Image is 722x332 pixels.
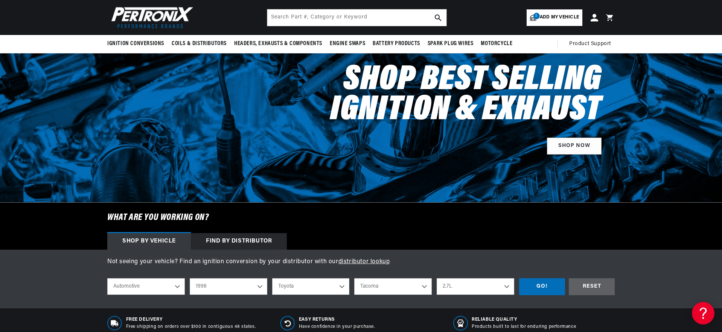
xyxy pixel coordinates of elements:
img: Pertronix [107,5,194,30]
span: Engine Swaps [330,40,365,48]
span: 2 [533,13,540,19]
span: Add my vehicle [540,14,579,21]
span: Ignition Conversions [107,40,164,48]
h6: What are you working on? [88,203,634,233]
summary: Engine Swaps [326,35,369,53]
p: Free shipping on orders over $100 in contiguous 48 states. [126,324,256,330]
div: RESET [569,278,615,295]
p: Products built to last for enduring performance [472,324,576,330]
span: Motorcycle [481,40,512,48]
span: Headers, Exhausts & Components [234,40,322,48]
span: RELIABLE QUALITY [472,317,576,323]
a: SHOP NOW [547,138,602,155]
select: Model [354,278,432,295]
div: Find by Distributor [191,233,287,250]
span: Spark Plug Wires [428,40,474,48]
select: Year [190,278,267,295]
span: Easy Returns [299,317,375,323]
summary: Headers, Exhausts & Components [230,35,326,53]
a: 2Add my vehicle [527,9,582,26]
span: Free Delivery [126,317,256,323]
a: distributor lookup [338,259,390,265]
select: Engine [437,278,514,295]
summary: Battery Products [369,35,424,53]
input: Search Part #, Category or Keyword [267,9,446,26]
summary: Motorcycle [477,35,516,53]
span: Product Support [569,40,611,48]
p: Have confidence in your purchase. [299,324,375,330]
select: Ride Type [107,278,185,295]
span: Battery Products [373,40,420,48]
p: Not seeing your vehicle? Find an ignition conversion by your distributor with our [107,257,615,267]
button: search button [430,9,446,26]
select: Make [272,278,350,295]
summary: Product Support [569,35,615,53]
summary: Ignition Conversions [107,35,168,53]
summary: Spark Plug Wires [424,35,477,53]
h2: Shop Best Selling Ignition & Exhaust [280,65,602,126]
div: GO! [519,278,565,295]
span: Coils & Distributors [172,40,227,48]
summary: Coils & Distributors [168,35,230,53]
div: Shop by vehicle [107,233,191,250]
